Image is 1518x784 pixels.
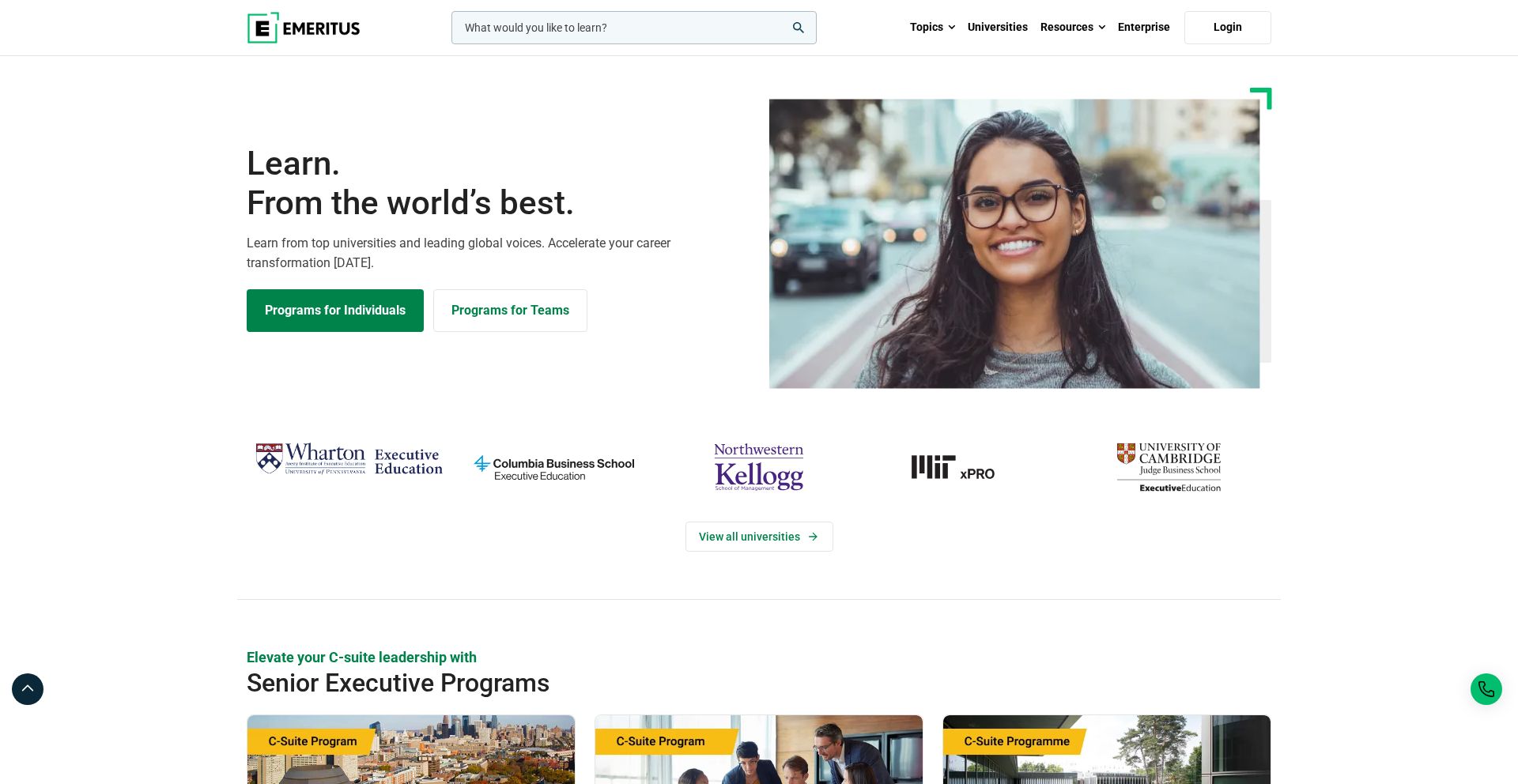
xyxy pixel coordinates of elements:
[685,522,833,552] a: View Universities
[433,289,587,332] a: Explore for Business
[664,436,853,498] img: northwestern-kellogg
[451,11,817,44] input: woocommerce-product-search-field-0
[769,99,1260,389] img: Learn from the world's best
[255,436,444,483] img: Wharton Executive Education
[870,436,1059,498] a: MIT-xPRO
[247,233,750,273] p: Learn from top universities and leading global voices. Accelerate your career transformation [DATE].
[1184,11,1271,44] a: Login
[247,144,750,224] h1: Learn.
[247,183,750,223] span: From the world’s best.
[870,436,1059,498] img: MIT xPRO
[459,436,648,498] img: columbia-business-school
[247,289,424,332] a: Explore Programs
[247,647,1271,667] p: Elevate your C-suite leadership with
[247,667,1169,699] h2: Senior Executive Programs
[1074,436,1263,498] img: cambridge-judge-business-school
